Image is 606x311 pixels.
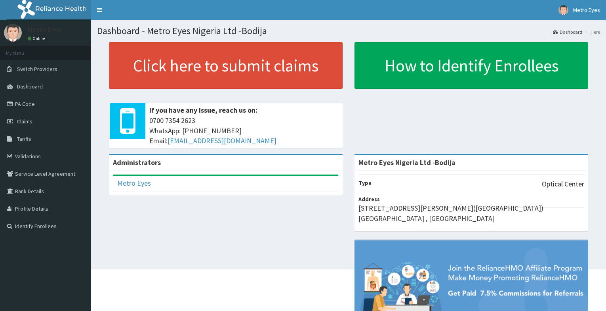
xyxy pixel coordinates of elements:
span: Claims [17,118,32,125]
a: [EMAIL_ADDRESS][DOMAIN_NAME] [168,136,276,145]
a: Dashboard [553,29,582,35]
strong: Metro Eyes Nigeria Ltd -Bodija [358,158,455,167]
b: If you have any issue, reach us on: [149,106,257,115]
span: Metro Eyes [573,6,600,13]
a: Click here to submit claims [109,42,343,89]
span: 0700 7354 2623 WhatsApp: [PHONE_NUMBER] Email: [149,115,339,146]
p: [STREET_ADDRESS][PERSON_NAME]([GEOGRAPHIC_DATA]) [GEOGRAPHIC_DATA] , [GEOGRAPHIC_DATA] [358,203,584,223]
b: Address [358,196,380,203]
b: Type [358,179,372,186]
span: Dashboard [17,83,43,90]
li: Here [583,29,600,35]
span: Tariffs [17,135,31,142]
p: Metro Eyes [28,26,62,33]
a: Online [28,36,47,41]
img: User Image [558,5,568,15]
h1: Dashboard - Metro Eyes Nigeria Ltd -Bodija [97,26,600,36]
a: How to Identify Enrollees [354,42,588,89]
b: Administrators [113,158,161,167]
img: User Image [4,24,22,42]
p: Optical Center [542,179,584,189]
a: Metro Eyes [117,179,151,188]
span: Switch Providers [17,65,57,73]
